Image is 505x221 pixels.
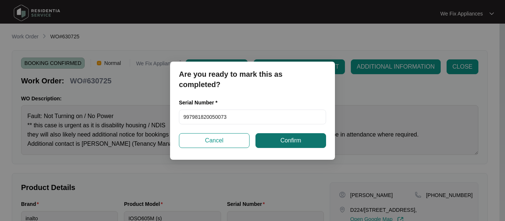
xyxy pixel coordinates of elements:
button: Confirm [255,133,326,148]
p: Are you ready to mark this as [179,69,326,79]
button: Cancel [179,133,250,148]
span: Cancel [205,136,224,145]
label: Serial Number * [179,99,223,106]
p: completed? [179,79,326,90]
span: Confirm [280,136,301,145]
